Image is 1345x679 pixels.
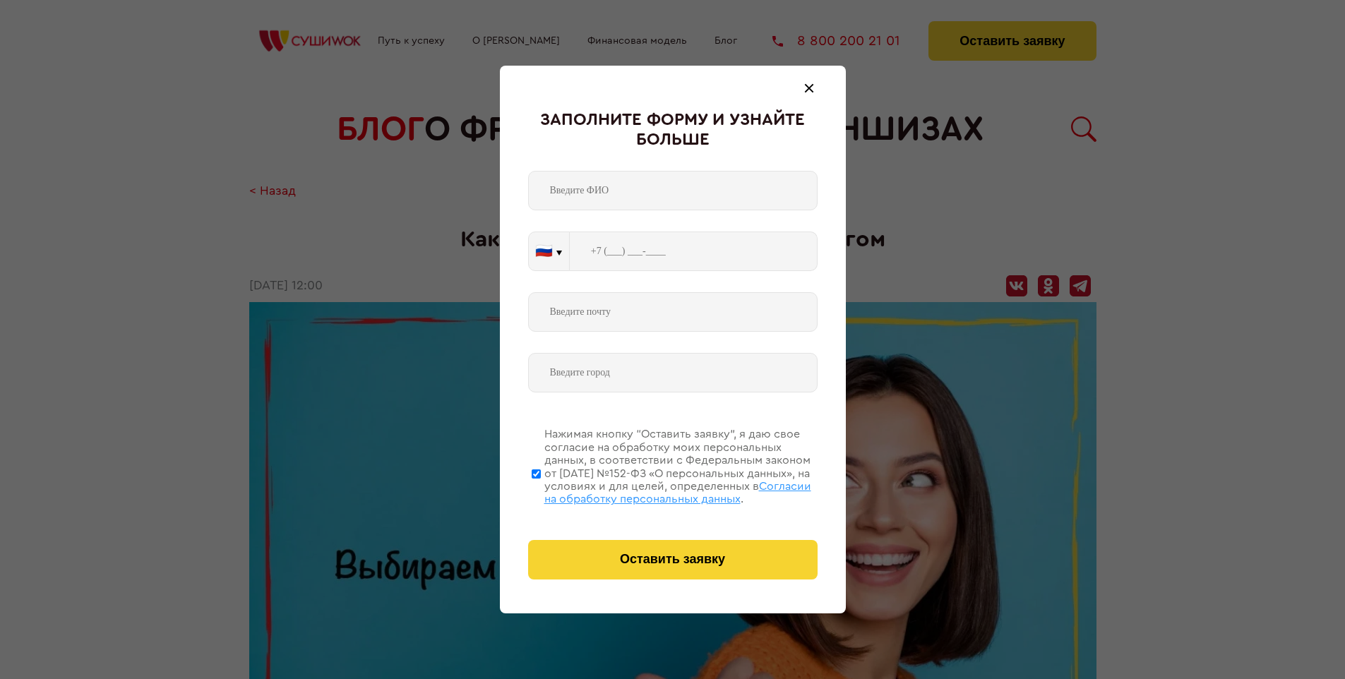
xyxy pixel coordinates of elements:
[528,540,818,579] button: Оставить заявку
[528,353,818,392] input: Введите город
[528,171,818,210] input: Введите ФИО
[529,232,569,270] button: 🇷🇺
[544,481,811,505] span: Согласии на обработку персональных данных
[544,428,818,505] div: Нажимая кнопку “Оставить заявку”, я даю свое согласие на обработку моих персональных данных, в со...
[528,111,818,150] div: Заполните форму и узнайте больше
[570,232,818,271] input: +7 (___) ___-____
[528,292,818,332] input: Введите почту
